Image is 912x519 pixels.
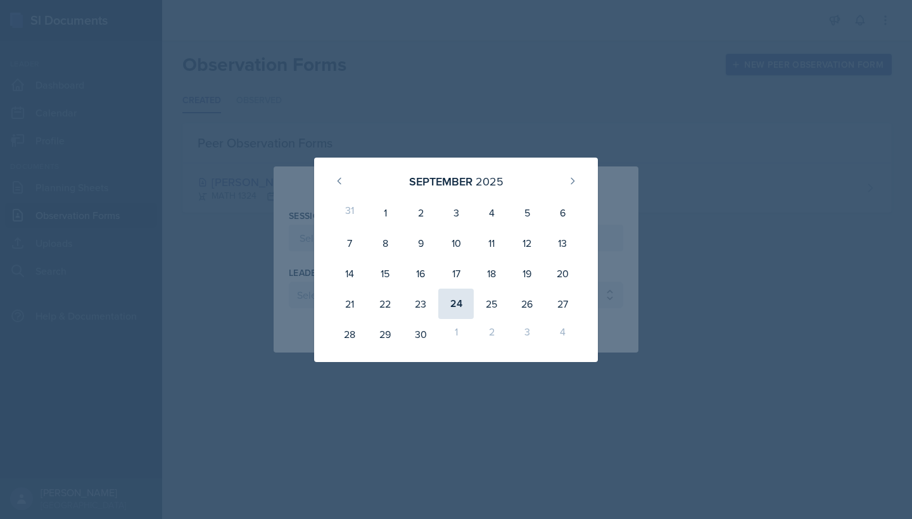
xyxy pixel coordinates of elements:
div: 3 [509,319,545,349]
div: 30 [403,319,438,349]
div: 15 [367,258,403,289]
div: 21 [332,289,367,319]
div: 3 [438,197,474,228]
div: 14 [332,258,367,289]
div: 16 [403,258,438,289]
div: 2025 [476,173,503,190]
div: 4 [545,319,580,349]
div: 4 [474,197,509,228]
div: 29 [367,319,403,349]
div: 11 [474,228,509,258]
div: 18 [474,258,509,289]
div: 1 [367,197,403,228]
div: 9 [403,228,438,258]
div: 1 [438,319,474,349]
div: 8 [367,228,403,258]
div: 26 [509,289,545,319]
div: 13 [545,228,580,258]
div: 28 [332,319,367,349]
div: 27 [545,289,580,319]
div: 12 [509,228,545,258]
div: September [409,173,472,190]
div: 31 [332,197,367,228]
div: 20 [545,258,580,289]
div: 22 [367,289,403,319]
div: 10 [438,228,474,258]
div: 7 [332,228,367,258]
div: 23 [403,289,438,319]
div: 5 [509,197,545,228]
div: 2 [403,197,438,228]
div: 6 [545,197,580,228]
div: 25 [474,289,509,319]
div: 24 [438,289,474,319]
div: 2 [474,319,509,349]
div: 19 [509,258,545,289]
div: 17 [438,258,474,289]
